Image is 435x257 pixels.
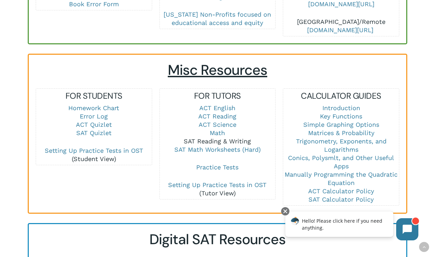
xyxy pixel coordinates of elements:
a: Homework Chart [68,104,119,112]
a: Introduction [322,104,360,112]
a: [DOMAIN_NAME][URL] [307,26,373,34]
a: Setting Up Practice Tests in OST [45,147,143,154]
a: ACT Reading [198,113,236,120]
a: Trigonometry, Exponents, and Logarithms [296,138,386,153]
a: SAT Calculator Policy [308,196,374,203]
a: ACT Quizlet [76,121,112,128]
a: Error Log [80,113,108,120]
p: (Tutor View) [160,181,275,197]
a: Matrices & Probability [308,129,374,136]
a: Book Error Form [69,0,119,8]
a: Key Functions [320,113,362,120]
p: [GEOGRAPHIC_DATA]/Remote [283,18,399,34]
h5: FOR TUTORS [160,90,275,101]
a: SAT Quizlet [76,129,112,136]
a: [US_STATE] Non-Profits focused on educational access and equity [164,11,271,26]
a: [DOMAIN_NAME][URL] [308,0,374,8]
a: Setting Up Practice Tests in OST [168,181,267,188]
h2: Digital SAT Resources [36,231,399,248]
iframe: Chatbot [278,206,425,247]
a: Math [210,129,225,136]
a: ACT Calculator Policy [308,187,374,195]
h5: CALCULATOR GUIDES [283,90,399,101]
span: Misc Resources [168,61,267,79]
a: ACT English [199,104,235,112]
p: (Student View) [36,147,151,163]
a: Practice Tests [196,163,238,171]
a: Simple Graphing Options [303,121,379,128]
a: ACT Science [199,121,236,128]
h5: FOR STUDENTS [36,90,151,101]
a: Conics, Polysmlt, and Other Useful Apps [288,154,394,170]
a: SAT Reading & Writing [184,138,251,145]
a: Manually Programming the Quadratic Equation [285,171,398,186]
a: SAT Math Worksheets (Hard) [174,146,261,153]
